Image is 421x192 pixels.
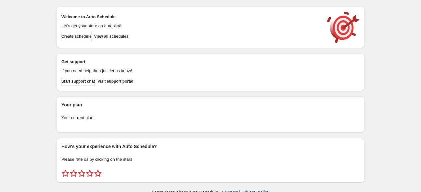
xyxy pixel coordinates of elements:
[61,156,360,163] p: Please rate us by clicking on the stars
[61,59,321,65] h2: Get support
[61,102,360,108] h2: Your plan
[61,23,321,29] p: Let's get your store on autopilot!
[97,79,133,84] span: Visit support portal
[97,77,133,86] a: Visit support portal
[61,115,360,121] p: Your current plan:
[61,32,92,41] button: Create schedule
[61,77,95,86] a: Start support chat
[61,34,92,39] span: Create schedule
[94,34,129,39] span: View all schedules
[61,14,321,20] h2: Welcome to Auto Schedule
[61,79,95,84] span: Start support chat
[61,68,321,74] p: If you need help then just let us know!
[94,32,129,41] button: View all schedules
[61,143,360,150] h2: How's your experience with Auto Schedule?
